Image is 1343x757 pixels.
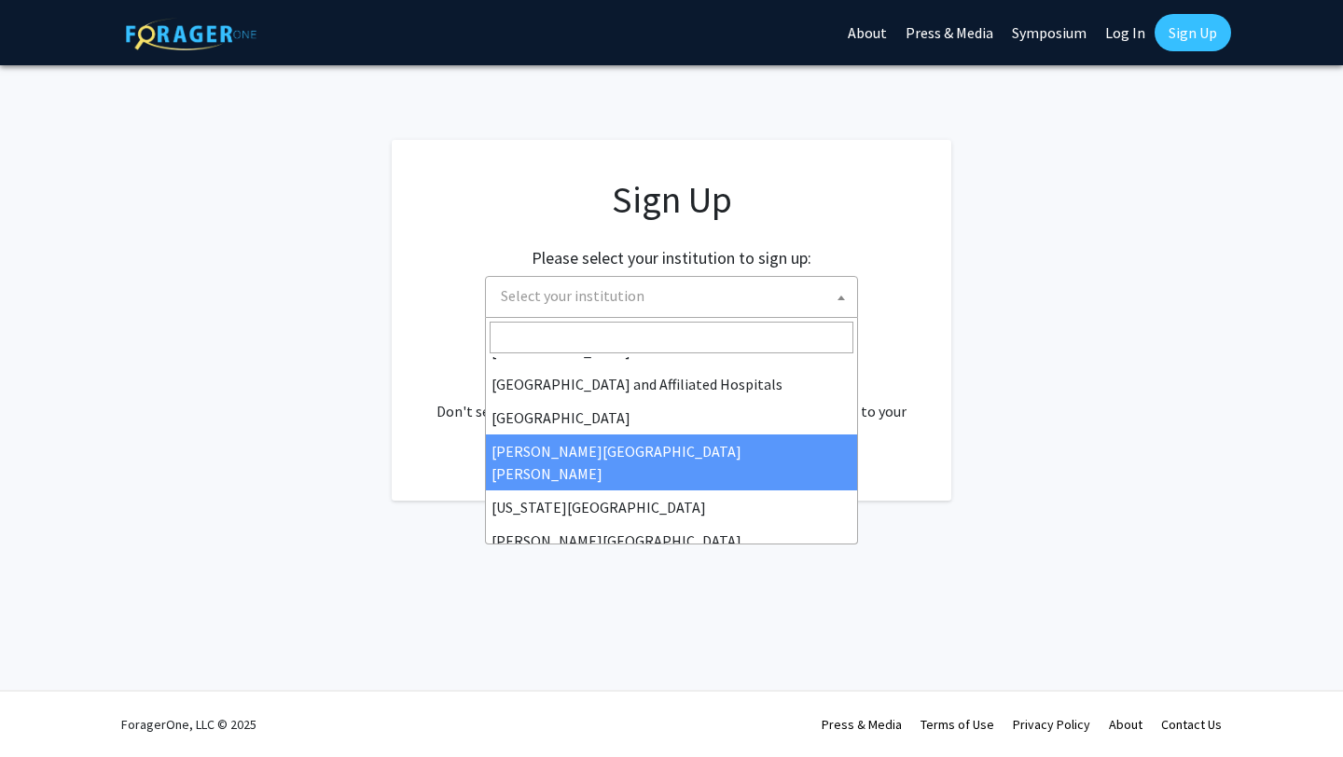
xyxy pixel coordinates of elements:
[429,355,914,445] div: Already have an account? . Don't see your institution? about bringing ForagerOne to your institut...
[486,524,857,557] li: [PERSON_NAME][GEOGRAPHIC_DATA]
[486,367,857,401] li: [GEOGRAPHIC_DATA] and Affiliated Hospitals
[822,716,902,733] a: Press & Media
[485,276,858,318] span: Select your institution
[1013,716,1090,733] a: Privacy Policy
[126,18,256,50] img: ForagerOne Logo
[486,401,857,434] li: [GEOGRAPHIC_DATA]
[1155,14,1231,51] a: Sign Up
[14,673,79,743] iframe: Chat
[429,177,914,222] h1: Sign Up
[1161,716,1222,733] a: Contact Us
[1109,716,1142,733] a: About
[921,716,994,733] a: Terms of Use
[532,248,811,268] h2: Please select your institution to sign up:
[486,490,857,524] li: [US_STATE][GEOGRAPHIC_DATA]
[501,286,644,305] span: Select your institution
[490,322,853,353] input: Search
[493,277,857,315] span: Select your institution
[121,692,256,757] div: ForagerOne, LLC © 2025
[486,434,857,490] li: [PERSON_NAME][GEOGRAPHIC_DATA][PERSON_NAME]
